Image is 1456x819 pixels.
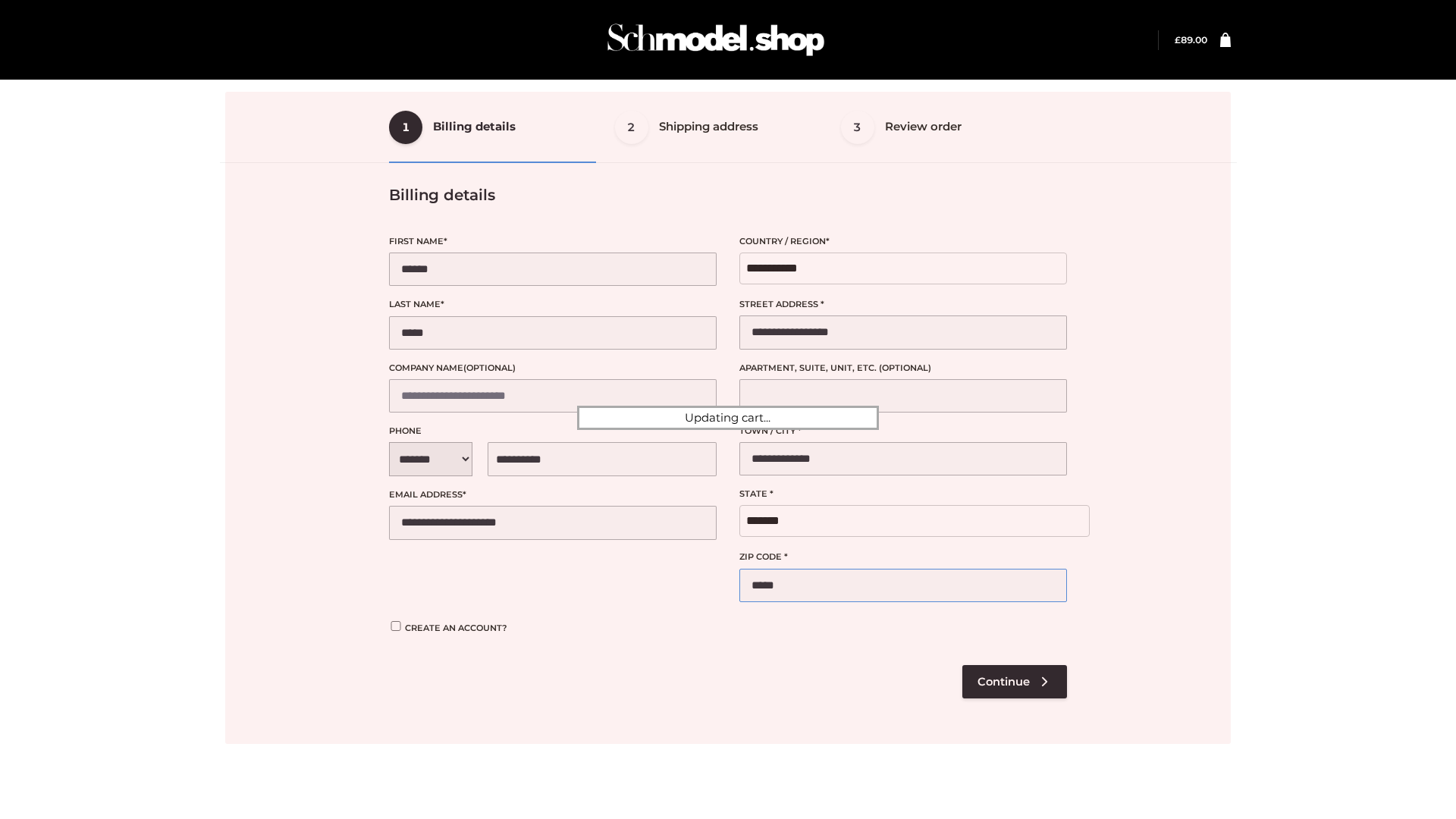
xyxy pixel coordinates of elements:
a: £89.00 [1175,34,1207,45]
img: Schmodel Admin 964 [602,10,830,70]
bdi: 89.00 [1175,34,1207,45]
div: Updating cart... [577,406,879,430]
span: £ [1175,34,1181,45]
